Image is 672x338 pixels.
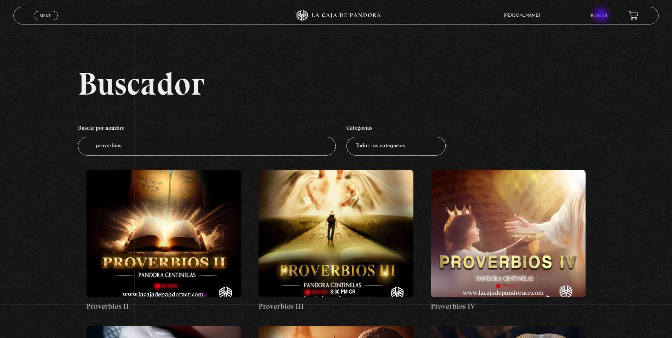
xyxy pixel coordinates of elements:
a: Proverbios III [259,170,413,312]
span: [PERSON_NAME] [500,13,547,18]
h4: Proverbios III [259,301,413,312]
h4: Categorías [346,121,446,137]
span: Menu [40,13,51,18]
a: Buscar [591,14,608,18]
span: Cerrar [38,19,54,24]
a: Proverbios IV [431,170,586,312]
h2: Buscador [78,68,659,100]
a: Proverbios II [86,170,241,312]
a: View your shopping cart [629,11,638,21]
h4: Buscar por nombre [78,121,336,137]
h4: Proverbios II [86,301,241,312]
h4: Proverbios IV [431,301,586,312]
